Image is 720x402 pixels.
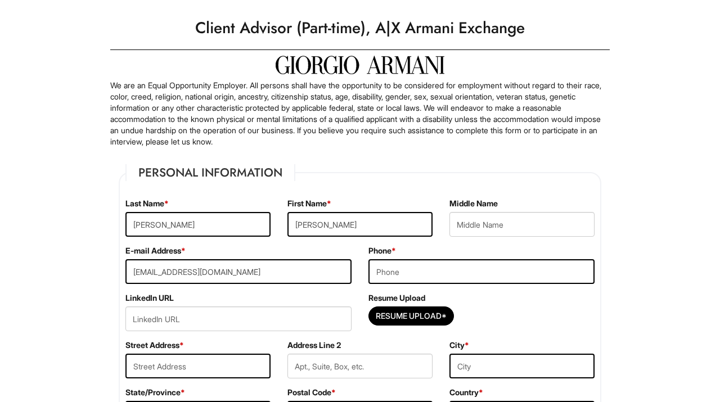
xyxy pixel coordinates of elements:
legend: Personal Information [125,164,295,181]
label: Postal Code [287,387,336,398]
input: Last Name [125,212,271,237]
label: Address Line 2 [287,340,341,351]
input: Phone [368,259,595,284]
input: Apt., Suite, Box, etc. [287,354,433,378]
img: Giorgio Armani [276,56,444,74]
label: E-mail Address [125,245,186,256]
label: Country [449,387,483,398]
input: Middle Name [449,212,595,237]
input: LinkedIn URL [125,306,352,331]
input: E-mail Address [125,259,352,284]
input: City [449,354,595,378]
input: Street Address [125,354,271,378]
input: First Name [287,212,433,237]
p: We are an Equal Opportunity Employer. All persons shall have the opportunity to be considered for... [110,80,610,147]
label: LinkedIn URL [125,292,174,304]
label: State/Province [125,387,185,398]
label: Phone [368,245,396,256]
h1: Client Advisor (Part-time), A|X Armani Exchange [105,12,615,44]
button: Resume Upload*Resume Upload* [368,306,454,326]
label: First Name [287,198,331,209]
label: Last Name [125,198,169,209]
label: City [449,340,469,351]
label: Resume Upload [368,292,425,304]
label: Middle Name [449,198,498,209]
label: Street Address [125,340,184,351]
